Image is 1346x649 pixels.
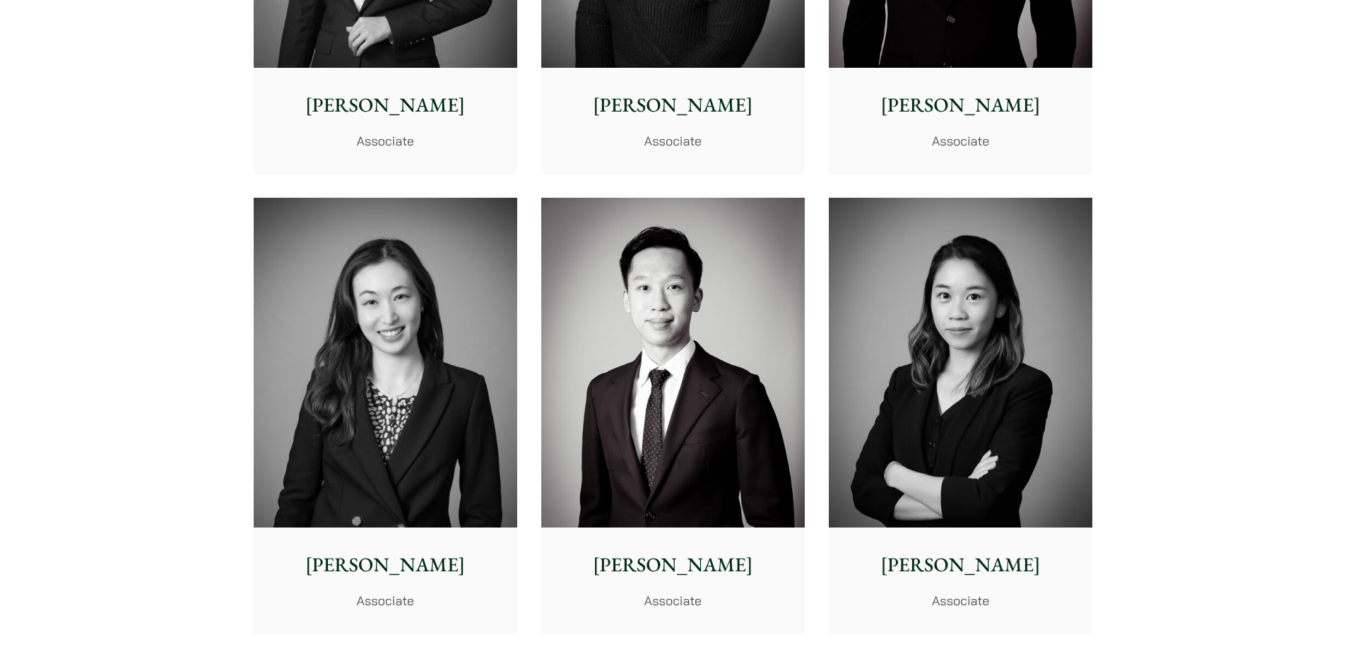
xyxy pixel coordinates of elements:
a: [PERSON_NAME] Associate [254,198,517,634]
p: [PERSON_NAME] [265,90,506,120]
p: [PERSON_NAME] [265,550,506,580]
p: Associate [265,591,506,610]
p: Associate [265,131,506,150]
p: Associate [840,591,1081,610]
p: Associate [840,131,1081,150]
a: [PERSON_NAME] Associate [829,198,1092,634]
a: [PERSON_NAME] Associate [541,198,805,634]
p: [PERSON_NAME] [840,550,1081,580]
p: Associate [553,131,793,150]
p: Associate [553,591,793,610]
p: [PERSON_NAME] [553,550,793,580]
p: [PERSON_NAME] [840,90,1081,120]
p: [PERSON_NAME] [553,90,793,120]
